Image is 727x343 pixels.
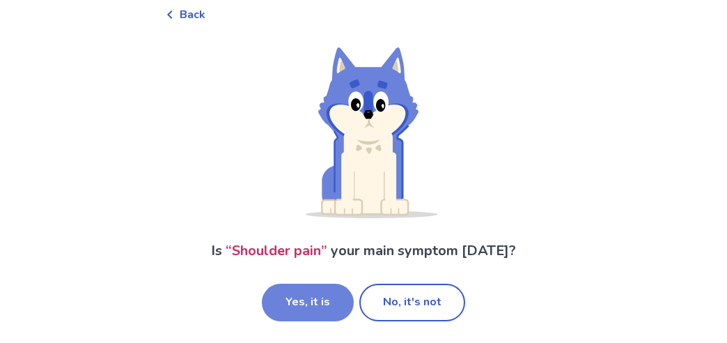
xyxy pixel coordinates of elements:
[180,6,205,23] span: Back
[226,241,327,260] span: “ Shoulder pain ”
[359,284,465,321] button: No, it's not
[211,241,516,261] p: Is your main symptom [DATE]?
[262,284,354,321] button: Yes, it is
[290,45,438,218] img: Shiba (Wondering)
